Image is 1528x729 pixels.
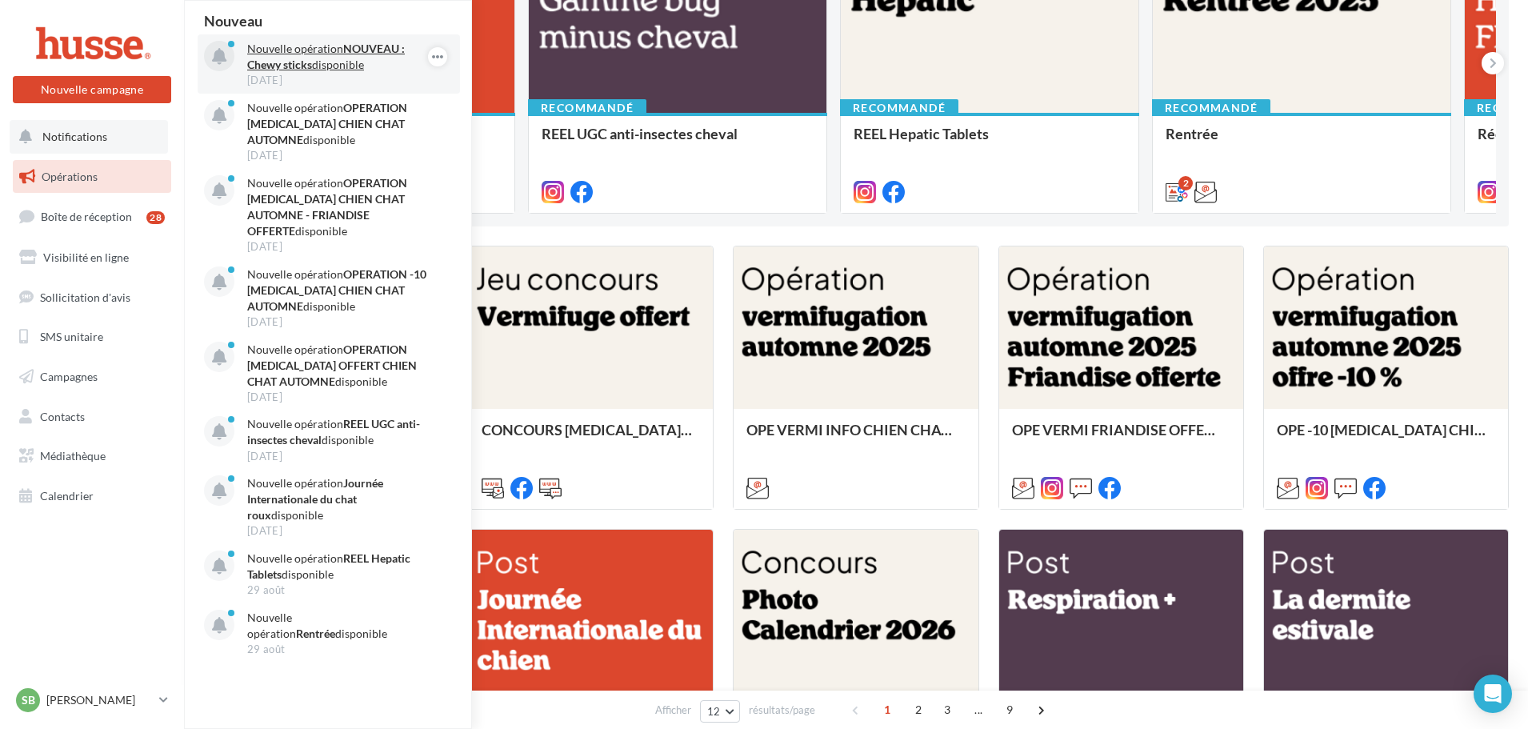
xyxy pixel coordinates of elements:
[40,410,85,423] span: Contacts
[1178,176,1193,190] div: 2
[906,697,931,723] span: 2
[42,170,98,183] span: Opérations
[10,400,174,434] a: Contacts
[874,697,900,723] span: 1
[749,703,815,718] span: résultats/page
[854,126,1126,158] div: REEL Hepatic Tablets
[1012,422,1230,454] div: OPE VERMI FRIANDISE OFFERTE CHIEN CHAT AUTOMNE
[22,692,35,708] span: Sb
[10,160,174,194] a: Opérations
[10,281,174,314] a: Sollicitation d'avis
[1166,126,1438,158] div: Rentrée
[1152,99,1270,117] div: Recommandé
[934,697,960,723] span: 3
[40,290,130,303] span: Sollicitation d'avis
[10,241,174,274] a: Visibilité en ligne
[10,479,174,513] a: Calendrier
[700,700,741,723] button: 12
[997,697,1022,723] span: 9
[40,330,103,343] span: SMS unitaire
[746,422,965,454] div: OPE VERMI INFO CHIEN CHAT AUTOMNE
[10,199,174,234] a: Boîte de réception28
[40,489,94,503] span: Calendrier
[1474,675,1512,713] div: Open Intercom Messenger
[146,211,165,224] div: 28
[10,360,174,394] a: Campagnes
[966,697,991,723] span: ...
[482,422,700,454] div: CONCOURS [MEDICAL_DATA] OFFERT AUTOMNE 2025
[1277,422,1495,454] div: OPE -10 [MEDICAL_DATA] CHIEN CHAT AUTOMNE
[41,210,132,223] span: Boîte de réception
[840,99,958,117] div: Recommandé
[40,370,98,383] span: Campagnes
[13,685,171,715] a: Sb [PERSON_NAME]
[40,449,106,463] span: Médiathèque
[655,703,691,718] span: Afficher
[13,76,171,103] button: Nouvelle campagne
[42,130,107,143] span: Notifications
[43,250,129,264] span: Visibilité en ligne
[542,126,814,158] div: REEL UGC anti-insectes cheval
[528,99,646,117] div: Recommandé
[707,705,721,718] span: 12
[10,439,174,473] a: Médiathèque
[10,120,168,154] button: Notifications
[46,692,153,708] p: [PERSON_NAME]
[10,320,174,354] a: SMS unitaire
